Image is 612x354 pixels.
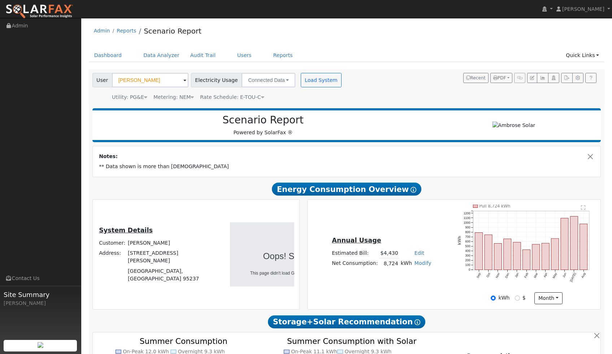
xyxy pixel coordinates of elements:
[465,235,470,239] text: 700
[94,28,110,34] a: Admin
[331,258,379,269] td: Net Consumption:
[98,238,127,248] td: Customer:
[100,114,426,126] h2: Scenario Report
[475,233,483,270] rect: onclick=""
[515,296,520,301] input: $
[495,272,501,279] text: Nov
[490,73,512,83] button: PDF
[465,259,470,262] text: 200
[570,217,578,270] rect: onclick=""
[458,236,462,245] text: kWh
[504,272,510,279] text: Dec
[127,238,209,248] td: [PERSON_NAME]
[200,94,264,100] span: Alias: HETOUC
[89,49,127,62] a: Dashboard
[153,93,194,101] div: Metering: NEM
[465,230,470,234] text: 800
[5,4,73,19] img: SolarFax
[250,270,392,276] div: This page didn't load Google Maps correctly. See the JavaScript console for technical details.
[562,6,604,12] span: [PERSON_NAME]
[523,250,530,270] rect: onclick=""
[532,244,540,270] rect: onclick=""
[414,260,431,266] a: Modify
[414,319,420,325] i: Show Help
[522,294,526,302] label: $
[580,224,587,270] rect: onclick=""
[465,254,470,258] text: 300
[250,250,392,263] div: Oops! Something went wrong.
[98,162,596,172] td: ** Data shown is more than [DEMOGRAPHIC_DATA]
[552,272,558,279] text: May
[464,211,470,215] text: 1200
[486,272,491,278] text: Oct
[301,73,342,87] button: Load System
[92,73,112,87] span: User
[464,221,470,224] text: 1000
[513,242,521,270] rect: onclick=""
[493,75,506,80] span: PDF
[268,315,425,328] span: Storage+Solar Recommendation
[479,204,511,209] text: Pull 8,724 kWh
[99,153,118,159] strong: Notes:
[112,73,188,87] input: Select a User
[465,240,470,243] text: 600
[464,216,470,220] text: 1100
[561,218,568,270] rect: onclick=""
[587,153,594,160] button: Close
[527,73,537,83] button: Edit User
[534,292,563,305] button: month
[524,272,529,279] text: Feb
[485,235,492,270] rect: onclick=""
[191,73,242,87] span: Electricity Usage
[561,73,572,83] button: Export Interval Data
[38,342,43,348] img: retrieve
[411,187,416,193] i: Show Help
[476,272,482,279] text: Sep
[144,27,201,35] a: Scenario Report
[560,49,604,62] a: Quick Links
[492,122,535,129] img: Ambrose Solar
[287,337,417,346] text: Summer Consumption with Solar
[543,272,548,278] text: Apr
[127,266,209,284] td: [GEOGRAPHIC_DATA], [GEOGRAPHIC_DATA] 95237
[414,250,424,256] a: Edit
[542,243,550,270] rect: onclick=""
[551,239,559,270] rect: onclick=""
[138,49,185,62] a: Data Analyzer
[4,300,77,307] div: [PERSON_NAME]
[242,73,295,87] button: Connected Data
[585,73,596,83] a: Help Link
[504,239,511,270] rect: onclick=""
[272,183,421,196] span: Energy Consumption Overview
[581,205,585,210] text: 
[127,248,209,266] td: [STREET_ADDRESS][PERSON_NAME]
[99,227,153,234] u: System Details
[569,272,577,283] text: [DATE]
[491,296,496,301] input: kWh
[140,337,227,346] text: Summer Consumption
[494,244,502,270] rect: onclick=""
[548,73,559,83] button: Login As
[332,237,381,244] u: Annual Usage
[185,49,221,62] a: Audit Trail
[514,272,520,278] text: Jan
[572,73,583,83] button: Settings
[268,49,298,62] a: Reports
[465,263,470,267] text: 100
[537,73,548,83] button: Multi-Series Graph
[581,272,586,279] text: Aug
[399,258,413,269] td: kWh
[379,248,399,258] td: $4,430
[463,73,489,83] button: Recent
[469,268,470,272] text: 0
[499,294,510,302] label: kWh
[98,248,127,266] td: Address:
[117,28,136,34] a: Reports
[379,258,399,269] td: 8,724
[465,249,470,253] text: 400
[232,49,257,62] a: Users
[465,244,470,248] text: 500
[533,272,539,279] text: Mar
[562,272,567,278] text: Jun
[4,290,77,300] span: Site Summary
